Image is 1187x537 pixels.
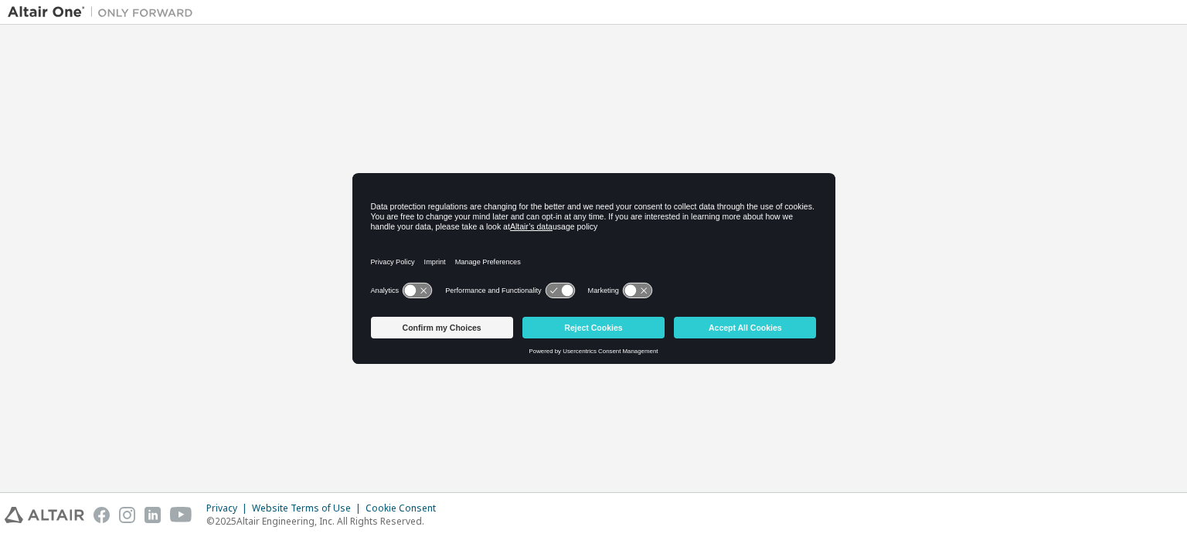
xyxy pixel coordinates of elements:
[5,507,84,523] img: altair_logo.svg
[366,502,445,515] div: Cookie Consent
[206,502,252,515] div: Privacy
[252,502,366,515] div: Website Terms of Use
[119,507,135,523] img: instagram.svg
[206,515,445,528] p: © 2025 Altair Engineering, Inc. All Rights Reserved.
[8,5,201,20] img: Altair One
[145,507,161,523] img: linkedin.svg
[170,507,192,523] img: youtube.svg
[94,507,110,523] img: facebook.svg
